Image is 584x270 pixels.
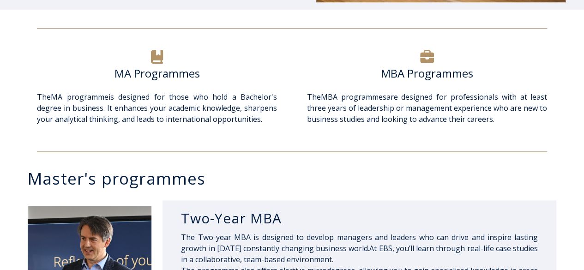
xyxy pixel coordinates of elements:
[51,92,108,102] a: MA programme
[28,170,566,186] h3: Master's programmes
[307,66,547,80] h6: MBA Programmes
[181,210,538,227] h3: Two-Year MBA
[37,66,277,80] h6: MA Programmes
[37,92,277,124] span: The is designed for those who hold a Bachelor's degree in business. It enhances your academic kno...
[307,92,547,124] span: The are designed for professionals with at least three years of leadership or management experien...
[321,92,386,102] a: MBA programmes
